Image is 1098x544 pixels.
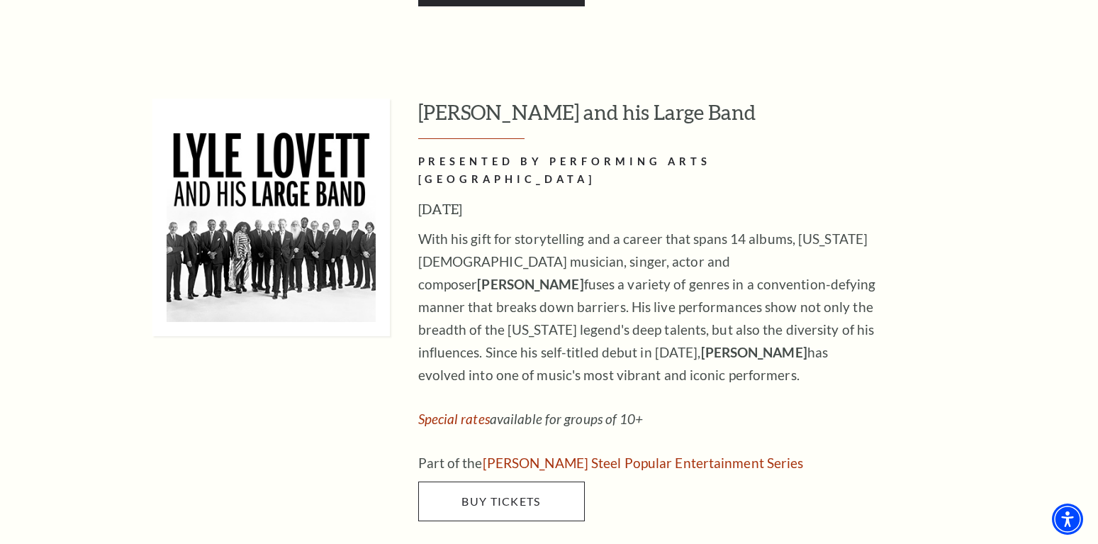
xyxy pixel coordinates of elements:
em: available for groups of 10+ [418,411,644,427]
a: Buy Tickets [418,482,585,521]
a: Irwin Steel Popular Entertainment Series - open in a new tab [483,455,804,471]
img: Lyle Lovett and his Large Band [152,99,390,336]
div: Accessibility Menu [1052,504,1083,535]
p: Part of the [418,452,879,474]
h3: [PERSON_NAME] and his Large Band [418,99,989,139]
span: With his gift for storytelling and a career that spans 14 albums, [US_STATE][DEMOGRAPHIC_DATA] mu... [418,231,876,383]
span: Buy Tickets [461,494,540,508]
a: Special rates [418,411,490,427]
strong: [PERSON_NAME] [477,276,583,292]
h2: PRESENTED BY PERFORMING ARTS [GEOGRAPHIC_DATA] [418,153,879,189]
h3: [DATE] [418,198,879,221]
strong: [PERSON_NAME] [701,344,807,360]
